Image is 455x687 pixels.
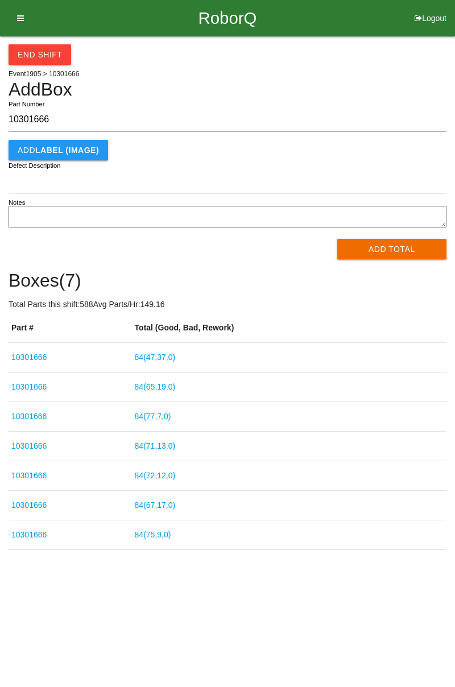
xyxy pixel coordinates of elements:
[135,412,171,421] a: 84(77,7,0)
[11,353,47,362] a: 10301666
[11,382,47,391] a: 10301666
[11,471,47,480] a: 10301666
[9,198,25,208] label: Notes
[9,161,61,171] label: Defect Description
[9,271,446,291] h4: Boxes ( 7 )
[135,530,171,539] a: 84(75,9,0)
[135,471,176,480] a: 84(72,12,0)
[11,412,47,421] a: 10301666
[135,382,176,391] a: 84(65,19,0)
[135,441,176,450] a: 84(71,13,0)
[9,80,446,100] h4: Add Box
[9,44,71,65] button: End Shift
[11,441,47,450] a: 10301666
[9,70,79,78] span: Event 1905 > 10301666
[35,146,99,155] b: LABEL (IMAGE)
[11,500,47,510] a: 10301666
[132,313,446,343] th: Total (Good, Bad, Rework)
[9,299,446,311] p: Total Parts this shift: 588 Avg Parts/Hr: 149.16
[11,530,47,539] a: 10301666
[9,313,132,343] th: Part #
[9,100,44,109] label: Part Number
[135,353,176,362] a: 84(47,37,0)
[9,107,446,132] input: Required
[337,239,447,259] button: Add Total
[9,140,108,160] button: AddLABEL (IMAGE)
[135,500,176,510] a: 84(67,17,0)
